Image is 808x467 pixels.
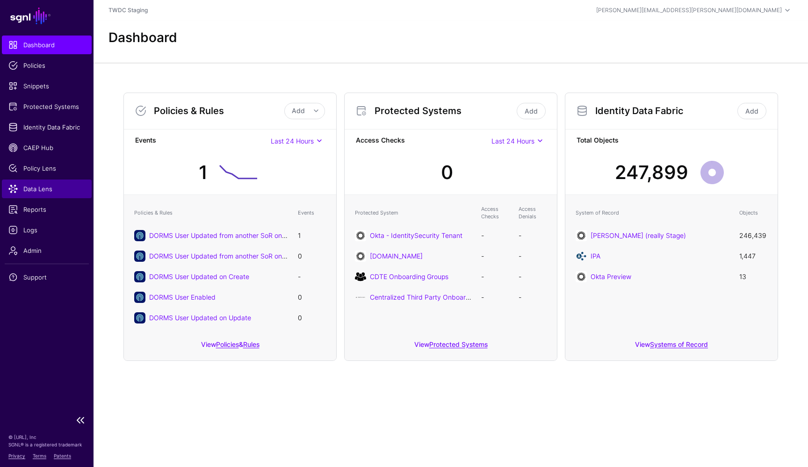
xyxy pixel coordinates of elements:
td: 0 [293,287,331,308]
a: Patents [54,453,71,459]
img: Pg0KPCEtLSBVcGxvYWRlZCB0bzogU1ZHIFJlcG8sIHd3dy5zdmdyZXBvLmNvbSwgR2VuZXJhdG9yOiBTVkcgUmVwbyBNaXhlc... [355,271,366,282]
img: svg+xml;base64,PHN2ZyB3aWR0aD0iNjQiIGhlaWdodD0iNjQiIHZpZXdCb3g9IjAgMCA2NCA2NCIgZmlsbD0ibm9uZSIgeG... [576,230,587,241]
a: Dashboard [2,36,92,54]
a: Protected Systems [429,340,488,348]
a: SGNL [6,6,88,26]
a: Centralized Third Party Onboarding [370,293,479,301]
span: Admin [8,246,85,255]
img: svg+xml;base64,PD94bWwgdmVyc2lvbj0iMS4wIiBlbmNvZGluZz0iVVRGLTgiIHN0YW5kYWxvbmU9Im5vIj8+CjwhLS0gQ3... [576,251,587,262]
div: View [345,334,557,360]
span: Data Lens [8,184,85,194]
td: 13 [735,266,772,287]
a: Identity Data Fabric [2,118,92,137]
span: Protected Systems [8,102,85,111]
a: DORMS User Updated on Create [149,273,249,280]
th: Policies & Rules [130,201,293,225]
span: Last 24 Hours [271,137,314,145]
img: svg+xml;base64,PHN2ZyB3aWR0aD0iNjQiIGhlaWdodD0iNjQiIHZpZXdCb3g9IjAgMCA2NCA2NCIgZmlsbD0ibm9uZSIgeG... [355,251,366,262]
td: 1 [293,225,331,246]
a: DORMS User Enabled [149,293,216,301]
span: Logs [8,225,85,235]
div: View & [124,334,336,360]
a: Privacy [8,453,25,459]
span: Identity Data Fabric [8,122,85,132]
a: Admin [2,241,92,260]
a: Policy Lens [2,159,92,178]
th: Objects [735,201,772,225]
td: 0 [293,308,331,328]
td: - [514,246,551,266]
a: [PERSON_NAME] (really Stage) [591,231,686,239]
a: Add [737,103,766,119]
a: CDTE Onboarding Groups [370,273,448,280]
h3: Protected Systems [375,105,515,116]
a: Add [517,103,546,119]
a: TWDC Staging [108,7,148,14]
div: 1 [199,158,208,187]
h3: Policies & Rules [154,105,284,116]
strong: Access Checks [356,135,491,147]
img: svg+xml;base64,PHN2ZyB3aWR0aD0iNjQiIGhlaWdodD0iNjQiIHZpZXdCb3g9IjAgMCA2NCA2NCIgZmlsbD0ibm9uZSIgeG... [355,230,366,241]
h2: Dashboard [108,30,177,46]
th: Events [293,201,331,225]
td: - [514,266,551,287]
span: Last 24 Hours [491,137,534,145]
a: Systems of Record [650,340,708,348]
h3: Identity Data Fabric [595,105,736,116]
div: 247,899 [615,158,688,187]
a: Rules [243,340,260,348]
a: Snippets [2,77,92,95]
a: Policies [216,340,239,348]
span: Add [292,107,305,115]
a: DORMS User Updated on Update [149,314,251,322]
span: Support [8,273,85,282]
strong: Total Objects [577,135,766,147]
a: DORMS User Updated from another SoR on Create [149,231,304,239]
div: [PERSON_NAME][EMAIL_ADDRESS][PERSON_NAME][DOMAIN_NAME] [596,6,782,14]
a: Logs [2,221,92,239]
div: View [565,334,778,360]
a: [DOMAIN_NAME] [370,252,423,260]
a: Okta Preview [591,273,631,280]
td: - [476,287,514,308]
th: Access Checks [476,201,514,225]
td: - [476,225,514,246]
td: - [514,287,551,308]
span: Policy Lens [8,164,85,173]
strong: Events [135,135,271,147]
a: Reports [2,200,92,219]
img: svg+xml;base64,PHN2ZyB3aWR0aD0iNjQiIGhlaWdodD0iNjQiIHZpZXdCb3g9IjAgMCA2NCA2NCIgZmlsbD0ibm9uZSIgeG... [576,271,587,282]
span: Reports [8,205,85,214]
a: Terms [33,453,46,459]
td: 0 [293,246,331,266]
td: - [476,246,514,266]
a: Protected Systems [2,97,92,116]
td: 1,447 [735,246,772,266]
a: IPA [591,252,600,260]
a: CAEP Hub [2,138,92,157]
th: Access Denials [514,201,551,225]
td: - [293,266,331,287]
span: Policies [8,61,85,70]
td: - [514,225,551,246]
td: 246,439 [735,225,772,246]
a: Policies [2,56,92,75]
th: System of Record [571,201,735,225]
span: Dashboard [8,40,85,50]
span: CAEP Hub [8,143,85,152]
p: © [URL], Inc [8,433,85,441]
td: - [476,266,514,287]
span: Snippets [8,81,85,91]
th: Protected System [350,201,476,225]
a: Data Lens [2,180,92,198]
a: DORMS User Updated from another SoR on Update [149,252,306,260]
p: SGNL® is a registered trademark [8,441,85,448]
img: Pgo8IURPQ1RZUEUgc3ZnIFBVQkxJQyAiLS8vVzNDLy9EVEQgU1ZHIDIwMDEwOTA0Ly9FTiIKICJodHRwOi8vd3d3LnczLm9yZ... [355,292,366,303]
div: 0 [441,158,453,187]
a: Okta - IdentitySecurity Tenant [370,231,462,239]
